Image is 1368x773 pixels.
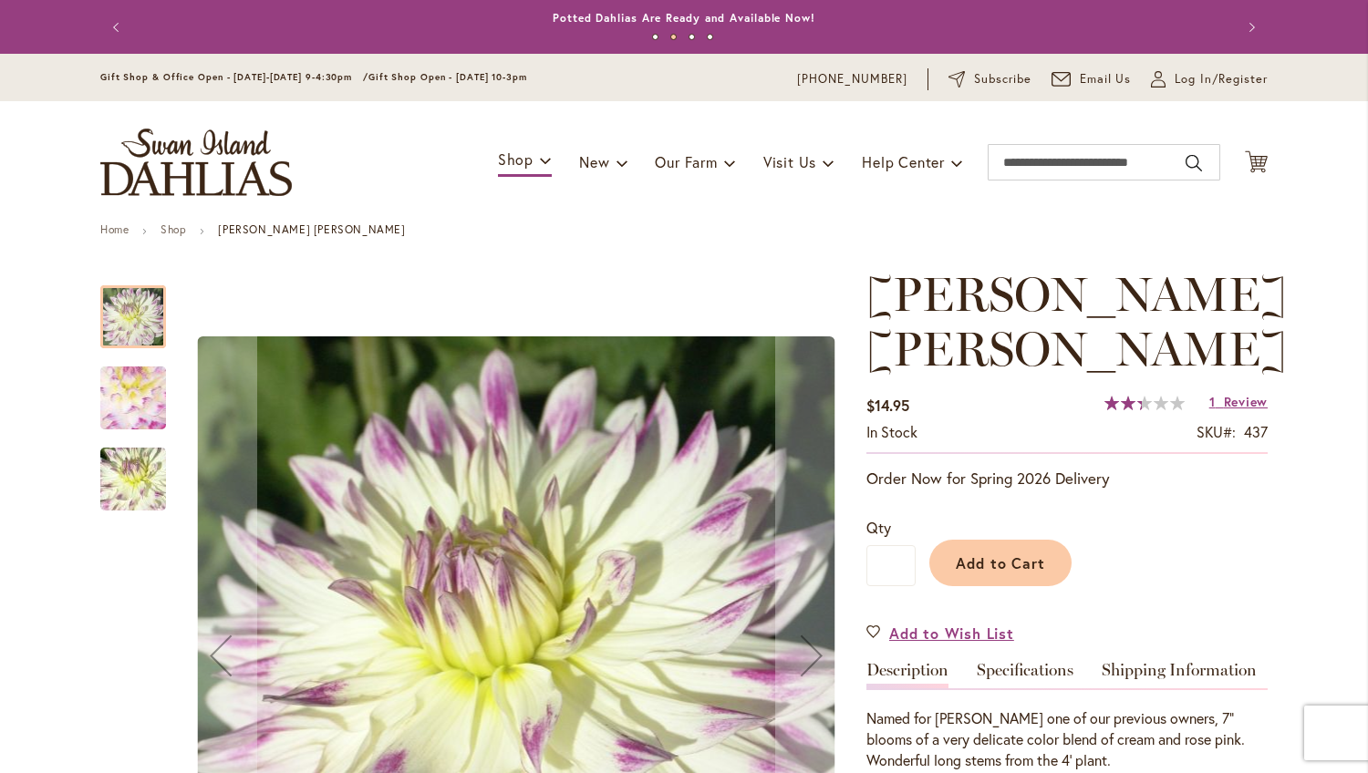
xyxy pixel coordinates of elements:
p: Order Now for Spring 2026 Delivery [866,468,1268,490]
div: Named for [PERSON_NAME] one of our previous owners, 7" blooms of a very delicate color blend of c... [866,708,1268,771]
span: Visit Us [763,152,816,171]
a: store logo [100,129,292,196]
span: 1 [1209,393,1216,410]
button: Add to Cart [929,540,1072,586]
div: MARGARET ELLEN [100,429,166,510]
span: Help Center [862,152,945,171]
span: Add to Wish List [889,623,1014,644]
span: Email Us [1080,70,1132,88]
div: MARGARET ELLEN [100,348,184,429]
a: Shop [161,222,186,236]
a: Shipping Information [1102,662,1257,688]
div: Detailed Product Info [866,662,1268,771]
a: Log In/Register [1151,70,1268,88]
span: Add to Cart [956,553,1046,572]
a: Add to Wish List [866,623,1014,644]
button: 1 of 4 [652,34,658,40]
span: Gift Shop & Office Open - [DATE]-[DATE] 9-4:30pm / [100,71,368,83]
span: [PERSON_NAME] [PERSON_NAME] [866,265,1287,377]
iframe: Launch Accessibility Center [14,708,65,759]
span: New [579,152,609,171]
div: 47% [1104,396,1185,410]
button: Next [1231,9,1268,46]
span: In stock [866,422,917,441]
span: Log In/Register [1175,70,1268,88]
button: Previous [100,9,137,46]
strong: [PERSON_NAME] [PERSON_NAME] [218,222,405,236]
button: 2 of 4 [670,34,677,40]
span: $14.95 [866,396,909,415]
a: Specifications [977,662,1073,688]
button: 4 of 4 [707,34,713,40]
span: Qty [866,518,891,537]
a: Home [100,222,129,236]
button: 3 of 4 [689,34,695,40]
span: Our Farm [655,152,717,171]
div: Availability [866,422,917,443]
a: Email Us [1052,70,1132,88]
a: [PHONE_NUMBER] [797,70,907,88]
a: 1 Review [1209,393,1268,410]
div: MARGARET ELLEN [100,267,184,348]
img: MARGARET ELLEN [69,335,198,461]
img: MARGARET ELLEN [67,430,199,529]
a: Subscribe [948,70,1031,88]
span: Gift Shop Open - [DATE] 10-3pm [368,71,527,83]
div: 437 [1244,422,1268,443]
span: Shop [498,149,534,169]
a: Potted Dahlias Are Ready and Available Now! [553,11,815,25]
span: Review [1224,393,1268,410]
span: Subscribe [974,70,1031,88]
strong: SKU [1197,422,1236,441]
a: Description [866,662,948,688]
